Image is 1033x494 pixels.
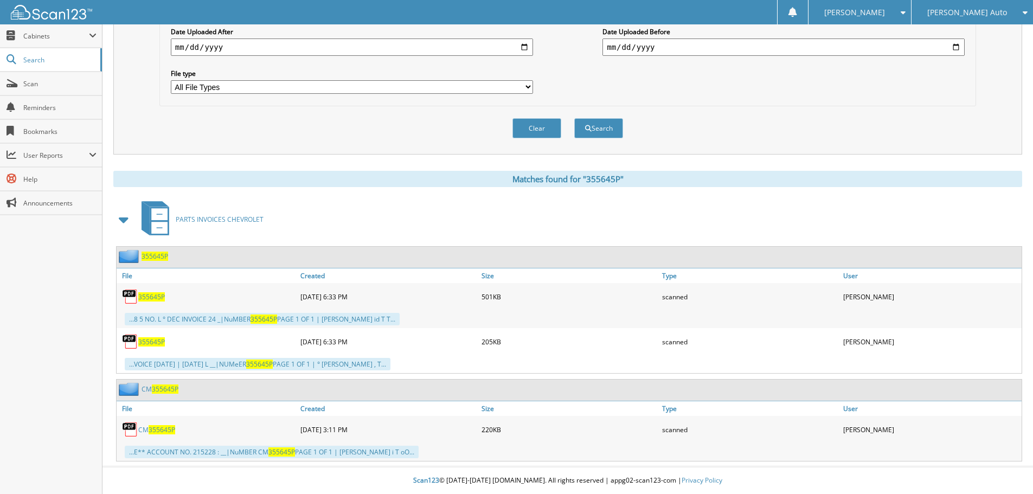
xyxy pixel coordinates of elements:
a: CM355645P [138,425,175,434]
a: File [117,268,298,283]
div: [PERSON_NAME] [840,419,1022,440]
div: Matches found for "355645P" [113,171,1022,187]
div: © [DATE]-[DATE] [DOMAIN_NAME]. All rights reserved | appg02-scan123-com | [102,467,1033,494]
div: 220KB [479,419,660,440]
a: Size [479,268,660,283]
a: Privacy Policy [682,476,722,485]
a: 355645P [138,337,165,347]
label: Date Uploaded After [171,27,533,36]
span: Cabinets [23,31,89,41]
span: Bookmarks [23,127,97,136]
div: [DATE] 6:33 PM [298,286,479,307]
div: 205KB [479,331,660,352]
span: [PERSON_NAME] [824,9,885,16]
span: Help [23,175,97,184]
span: User Reports [23,151,89,160]
span: Scan [23,79,97,88]
span: Scan123 [413,476,439,485]
img: folder2.png [119,382,142,396]
a: 355645P [138,292,165,301]
a: 355645P [142,252,168,261]
a: Type [659,401,840,416]
span: 355645P [268,447,295,457]
span: Announcements [23,198,97,208]
span: 355645P [246,360,273,369]
div: 501KB [479,286,660,307]
div: [DATE] 3:11 PM [298,419,479,440]
div: scanned [659,286,840,307]
div: ...VOICE [DATE] | [DATE] L __|NUMeER PAGE 1 OF 1 | ° [PERSON_NAME] , T... [125,358,390,370]
div: ...8 5 NO. L ° DEC INVOICE 24 _|NuMBER PAGE 1 OF 1 | [PERSON_NAME] id T T... [125,313,400,325]
a: Created [298,268,479,283]
span: 355645P [152,384,178,394]
a: Size [479,401,660,416]
label: File type [171,69,533,78]
span: PARTS INVOICES CHEVROLET [176,215,264,224]
div: [PERSON_NAME] [840,331,1022,352]
span: 355645P [149,425,175,434]
img: scan123-logo-white.svg [11,5,92,20]
button: Search [574,118,623,138]
div: scanned [659,419,840,440]
a: User [840,268,1022,283]
span: Search [23,55,95,65]
a: User [840,401,1022,416]
input: start [171,39,533,56]
a: CM355645P [142,384,178,394]
div: [PERSON_NAME] [840,286,1022,307]
iframe: Chat Widget [979,442,1033,494]
span: Reminders [23,103,97,112]
img: PDF.png [122,333,138,350]
a: File [117,401,298,416]
span: 355645P [251,315,277,324]
label: Date Uploaded Before [602,27,965,36]
a: Type [659,268,840,283]
input: end [602,39,965,56]
span: [PERSON_NAME] Auto [927,9,1007,16]
a: PARTS INVOICES CHEVROLET [135,198,264,241]
img: folder2.png [119,249,142,263]
div: [DATE] 6:33 PM [298,331,479,352]
img: PDF.png [122,421,138,438]
button: Clear [512,118,561,138]
img: PDF.png [122,288,138,305]
a: Created [298,401,479,416]
div: scanned [659,331,840,352]
div: ...E** ACCOUNT NO. 215228 : __|NuMBER CM PAGE 1 OF 1 | [PERSON_NAME] i T oO... [125,446,419,458]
